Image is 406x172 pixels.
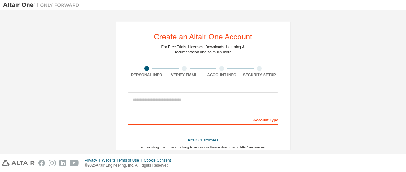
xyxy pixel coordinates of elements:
img: altair_logo.svg [2,160,35,166]
div: For existing customers looking to access software downloads, HPC resources, community, trainings ... [132,145,274,155]
div: Privacy [85,158,102,163]
div: Create an Altair One Account [154,33,252,41]
div: Personal Info [128,72,166,78]
img: Altair One [3,2,82,8]
div: Website Terms of Use [102,158,144,163]
p: © 2025 Altair Engineering, Inc. All Rights Reserved. [85,163,175,168]
div: Account Type [128,114,278,125]
div: Security Setup [241,72,278,78]
div: For Free Trials, Licenses, Downloads, Learning & Documentation and so much more. [161,45,245,55]
img: facebook.svg [38,160,45,166]
div: Verify Email [166,72,203,78]
img: linkedin.svg [59,160,66,166]
div: Cookie Consent [144,158,174,163]
img: instagram.svg [49,160,56,166]
div: Altair Customers [132,136,274,145]
img: youtube.svg [70,160,79,166]
div: Account Info [203,72,241,78]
